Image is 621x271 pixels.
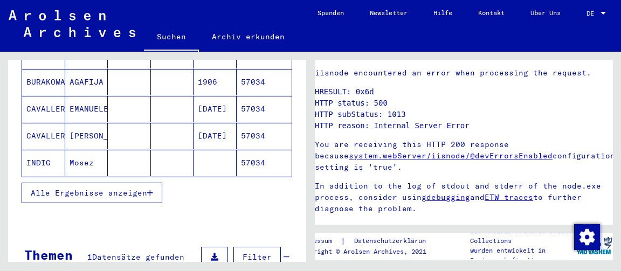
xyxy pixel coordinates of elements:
[470,246,576,265] p: wurden entwickelt in Partnerschaft mit
[426,192,470,202] a: debugging
[315,86,613,131] pre: HRESULT: 0x6d HTTP status: 500 HTTP subStatus: 1013 HTTP reason: Internal Server Error
[315,139,613,173] p: You are receiving this HTTP 200 response because configuration setting is 'true'.
[298,235,443,247] div: |
[237,96,292,122] mat-cell: 57034
[65,69,108,95] mat-cell: AGAFIJA
[574,224,600,250] img: Zustimmung ändern
[22,69,65,95] mat-cell: BURAKOWA
[194,96,237,122] mat-cell: [DATE]
[22,123,65,149] mat-cell: CAVALLERI
[237,69,292,95] mat-cell: 57034
[9,10,135,37] img: Arolsen_neg.svg
[22,96,65,122] mat-cell: CAVALLERI
[87,252,92,262] span: 1
[315,180,613,214] p: In addition to the log of stdout and stderr of the node.exe process, consider using and to furthe...
[144,24,199,52] a: Suchen
[65,123,108,149] mat-cell: [PERSON_NAME]
[298,235,341,247] a: Impressum
[586,10,598,17] span: DE
[315,67,613,79] p: iisnode encountered an error when processing the request.
[31,188,147,198] span: Alle Ergebnisse anzeigen
[199,24,298,50] a: Archiv erkunden
[243,252,272,262] span: Filter
[349,151,553,161] a: system.webServer/iisnode/@devErrorsEnabled
[92,252,184,262] span: Datensätze gefunden
[298,247,443,256] p: Copyright © Arolsen Archives, 2021
[65,150,108,176] mat-cell: Mosez
[24,245,73,265] div: Themen
[470,226,576,246] p: Die Arolsen Archives Online-Collections
[233,247,281,267] button: Filter
[237,123,292,149] mat-cell: 57034
[65,96,108,122] mat-cell: EMANUELE
[22,183,162,203] button: Alle Ergebnisse anzeigen
[237,150,292,176] mat-cell: 57034
[194,123,237,149] mat-cell: [DATE]
[22,150,65,176] mat-cell: INDIG
[194,69,237,95] mat-cell: 1906
[346,235,443,247] a: Datenschutzerklärung
[485,192,533,202] a: ETW traces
